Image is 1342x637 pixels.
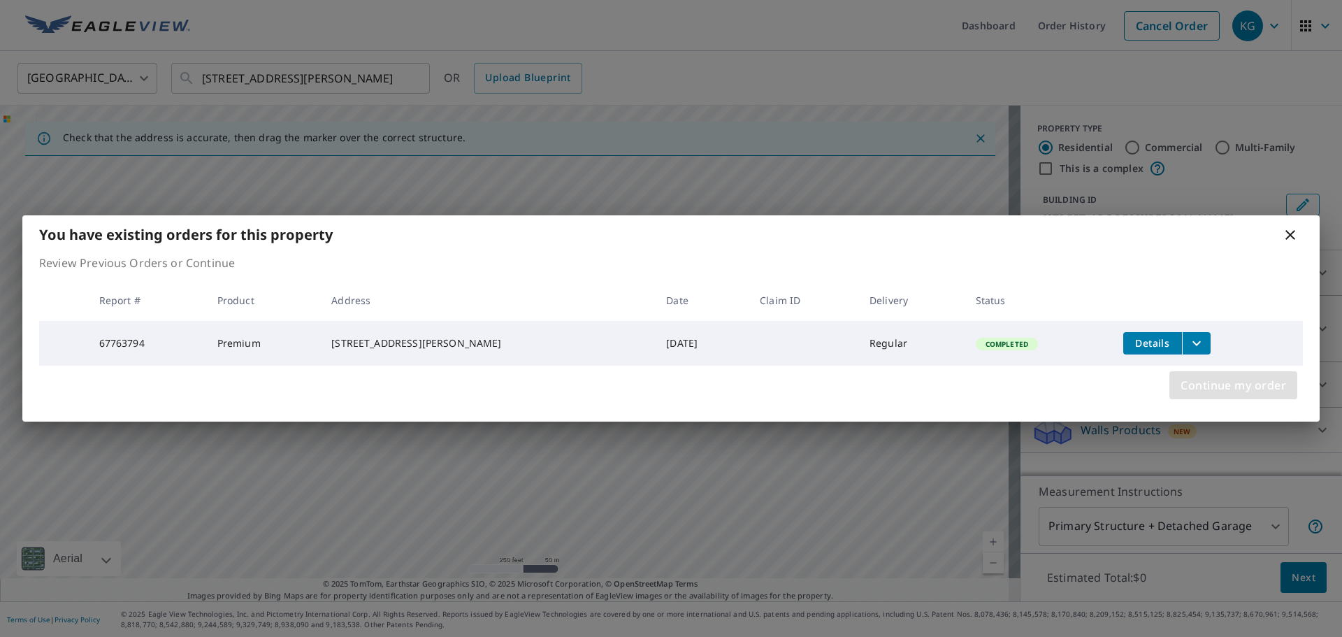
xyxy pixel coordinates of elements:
th: Address [320,280,655,321]
th: Delivery [858,280,965,321]
b: You have existing orders for this property [39,225,333,244]
div: [STREET_ADDRESS][PERSON_NAME] [331,336,644,350]
button: filesDropdownBtn-67763794 [1182,332,1211,355]
td: [DATE] [655,321,749,366]
th: Status [965,280,1112,321]
th: Report # [88,280,206,321]
span: Continue my order [1181,375,1286,395]
td: Regular [858,321,965,366]
span: Completed [977,339,1037,349]
button: Continue my order [1169,371,1297,399]
button: detailsBtn-67763794 [1123,332,1182,355]
p: Review Previous Orders or Continue [39,255,1303,271]
th: Claim ID [749,280,858,321]
td: Premium [206,321,321,366]
td: 67763794 [88,321,206,366]
span: Details [1132,336,1174,350]
th: Product [206,280,321,321]
th: Date [655,280,749,321]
